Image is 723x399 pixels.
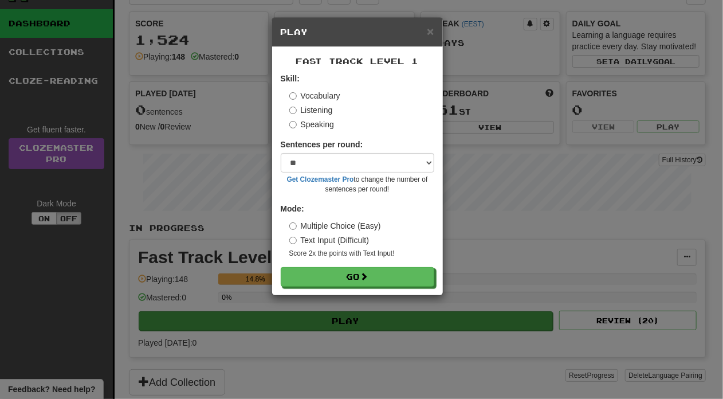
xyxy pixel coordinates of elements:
[427,25,434,37] button: Close
[287,175,354,183] a: Get Clozemaster Pro
[289,104,333,116] label: Listening
[281,175,434,194] small: to change the number of sentences per round!
[281,204,304,213] strong: Mode:
[289,90,340,101] label: Vocabulary
[289,92,297,100] input: Vocabulary
[289,119,334,130] label: Speaking
[427,25,434,38] span: ×
[289,121,297,128] input: Speaking
[289,107,297,114] input: Listening
[281,74,300,83] strong: Skill:
[289,249,434,259] small: Score 2x the points with Text Input !
[289,237,297,244] input: Text Input (Difficult)
[296,56,419,66] span: Fast Track Level 1
[289,222,297,230] input: Multiple Choice (Easy)
[281,26,434,38] h5: Play
[281,139,363,150] label: Sentences per round:
[289,234,370,246] label: Text Input (Difficult)
[289,220,381,232] label: Multiple Choice (Easy)
[281,267,434,287] button: Go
